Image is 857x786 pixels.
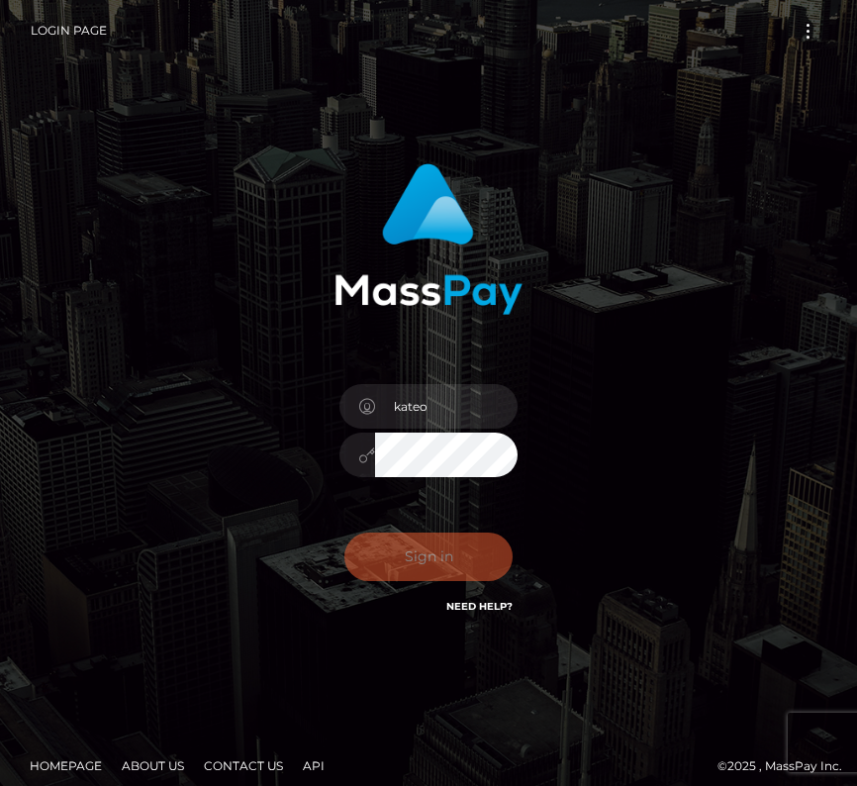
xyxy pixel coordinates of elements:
img: MassPay Login [334,163,523,315]
a: Homepage [22,750,110,781]
a: Need Help? [446,600,513,613]
a: API [295,750,333,781]
a: Contact Us [196,750,291,781]
a: About Us [114,750,192,781]
a: Login Page [31,10,107,51]
button: Toggle navigation [790,18,826,45]
input: Username... [375,384,518,429]
div: © 2025 , MassPay Inc. [15,755,842,777]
